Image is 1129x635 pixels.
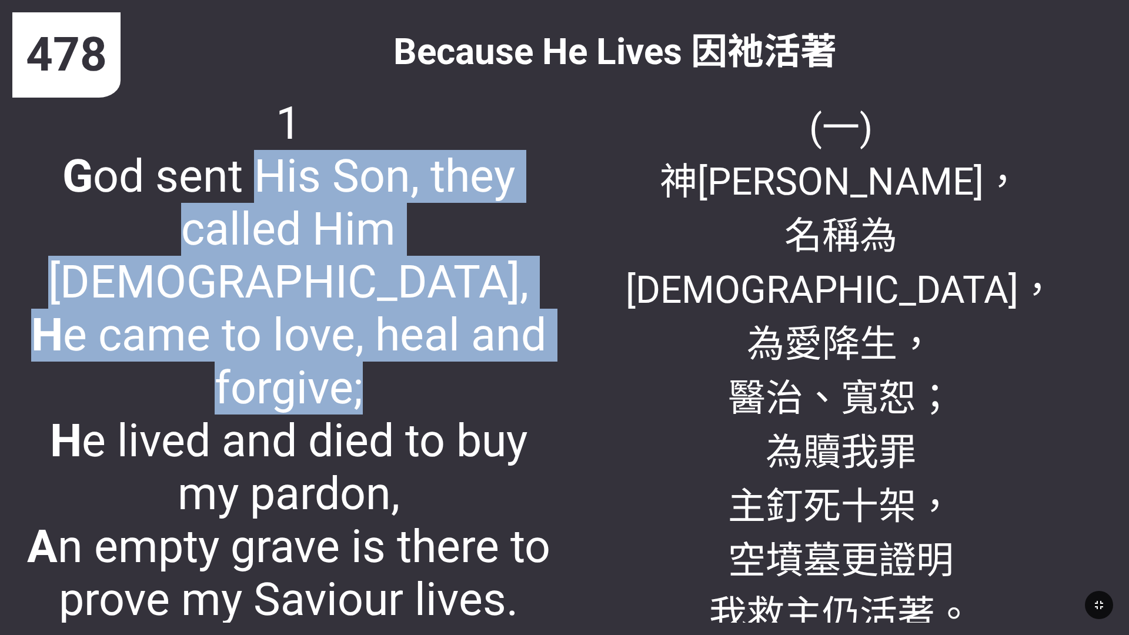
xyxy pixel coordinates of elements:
[26,27,107,82] span: 478
[50,415,82,467] b: H
[31,309,63,362] b: H
[393,22,837,75] span: Because He Lives 因祂活著
[27,520,58,573] b: A
[62,150,93,203] b: G
[25,97,552,626] span: 1 od sent His Son, they called Him [DEMOGRAPHIC_DATA], e came to love, heal and forgive; e lived ...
